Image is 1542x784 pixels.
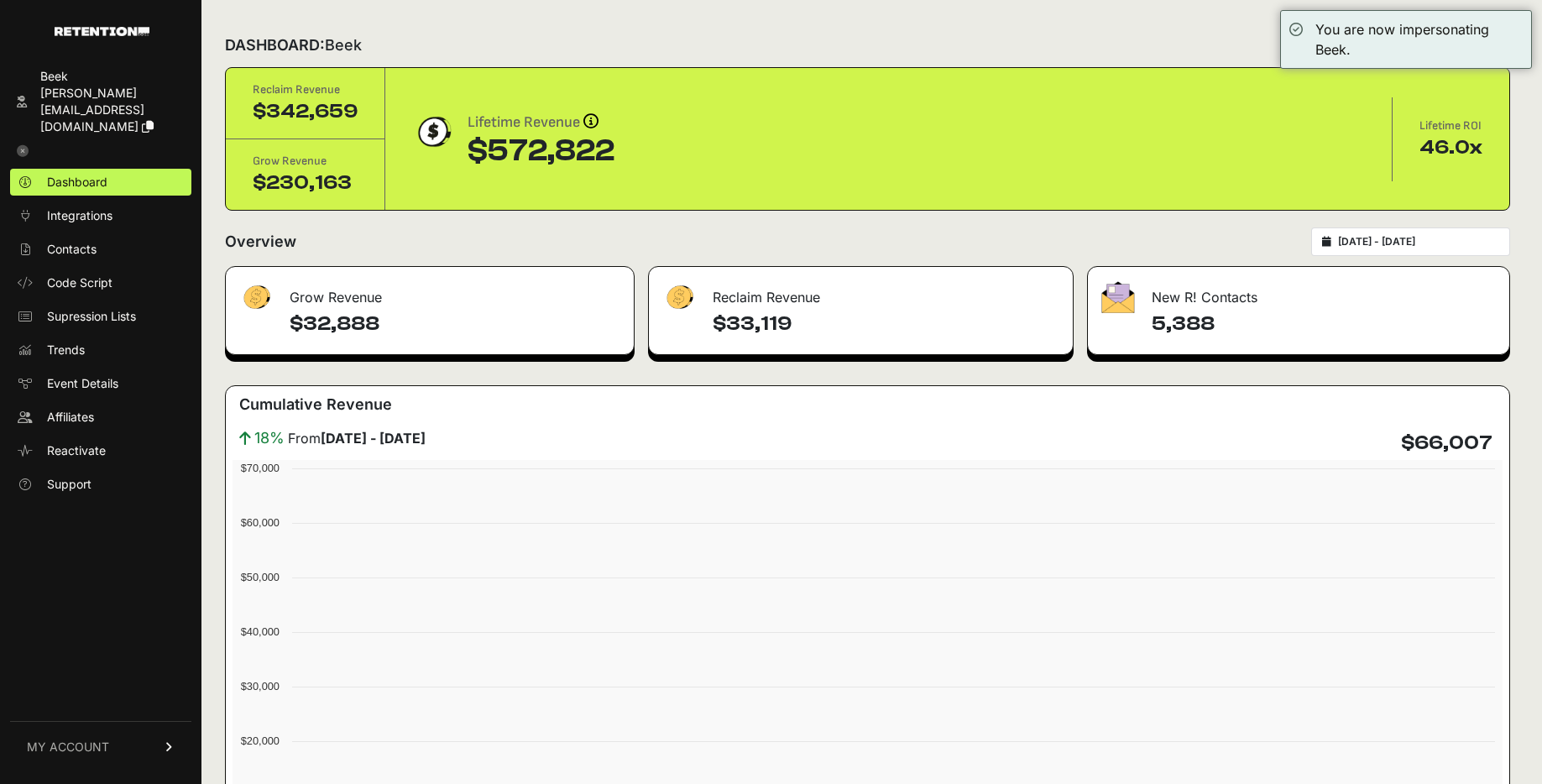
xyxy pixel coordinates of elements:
img: fa-envelope-19ae18322b30453b285274b1b8af3d052b27d846a4fbe8435d1a52b978f639a2.png [1101,281,1135,313]
img: Retention.com [55,27,149,36]
span: Beek [325,36,362,54]
a: Contacts [10,236,191,263]
div: $572,822 [468,134,614,168]
h4: 5,388 [1152,311,1496,337]
span: MY ACCOUNT [27,739,109,755]
a: Supression Lists [10,303,191,330]
a: Event Details [10,370,191,397]
a: Support [10,471,191,498]
span: Supression Lists [47,308,136,325]
a: Integrations [10,202,191,229]
img: fa-dollar-13500eef13a19c4ab2b9ed9ad552e47b0d9fc28b02b83b90ba0e00f96d6372e9.png [662,281,696,314]
span: Contacts [47,241,97,258]
span: Dashboard [47,174,107,191]
span: [PERSON_NAME][EMAIL_ADDRESS][DOMAIN_NAME] [40,86,144,133]
h2: DASHBOARD: [225,34,362,57]
div: $342,659 [253,98,358,125]
span: Code Script [47,274,112,291]
div: Grow Revenue [253,153,358,170]
h3: Cumulative Revenue [239,393,392,416]
text: $40,000 [241,625,280,638]
a: Affiliates [10,404,191,431]
span: Event Details [47,375,118,392]
a: Trends [10,337,191,363]
div: Lifetime ROI [1419,118,1482,134]
div: $230,163 [253,170,358,196]
span: Affiliates [47,409,94,426]
div: Lifetime Revenue [468,111,614,134]
span: Trends [47,342,85,358]
text: $70,000 [241,462,280,474]
div: 46.0x [1419,134,1482,161]
a: Beek [PERSON_NAME][EMAIL_ADDRESS][DOMAIN_NAME] [10,63,191,140]
text: $60,000 [241,516,280,529]
img: fa-dollar-13500eef13a19c4ab2b9ed9ad552e47b0d9fc28b02b83b90ba0e00f96d6372e9.png [239,281,273,314]
div: Beek [40,68,185,85]
h2: Overview [225,230,296,253]
a: Dashboard [10,169,191,196]
h4: $32,888 [290,311,620,337]
span: 18% [254,426,285,450]
span: Support [47,476,91,493]
div: You are now impersonating Beek. [1315,19,1523,60]
div: New R! Contacts [1088,267,1509,317]
span: Integrations [47,207,112,224]
a: Reactivate [10,437,191,464]
img: dollar-coin-05c43ed7efb7bc0c12610022525b4bbbb207c7efeef5aecc26f025e68dcafac9.png [412,111,454,153]
h4: $33,119 [713,311,1058,337]
a: MY ACCOUNT [10,721,191,772]
strong: [DATE] - [DATE] [321,430,426,447]
a: Code Script [10,269,191,296]
text: $30,000 [241,680,280,693]
div: Reclaim Revenue [253,81,358,98]
text: $20,000 [241,734,280,747]
span: From [288,428,426,448]
div: Reclaim Revenue [649,267,1072,317]
text: $50,000 [241,571,280,583]
div: Grow Revenue [226,267,634,317]
span: Reactivate [47,442,106,459]
h4: $66,007 [1401,430,1492,457]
